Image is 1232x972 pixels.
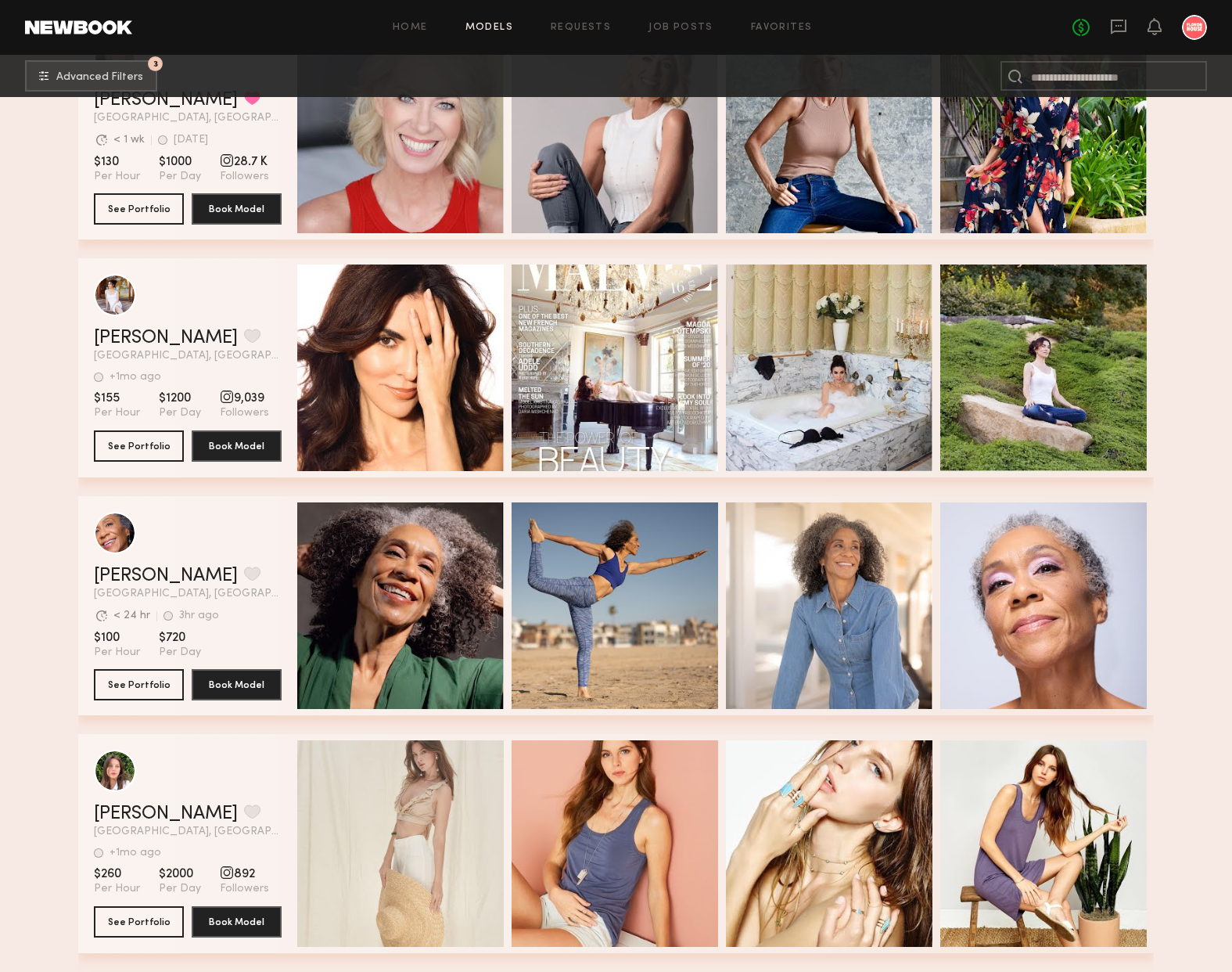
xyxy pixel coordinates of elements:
[25,60,157,92] button: 3Advanced Filters
[94,866,140,882] span: $260
[192,669,282,700] button: Book Model
[153,60,158,67] span: 3
[94,906,184,938] button: See Portfolio
[159,882,201,896] span: Per Day
[94,567,238,585] a: [PERSON_NAME]
[159,406,201,420] span: Per Day
[94,882,140,896] span: Per Hour
[110,372,161,383] div: +1mo ago
[220,170,269,184] span: Followers
[220,882,269,896] span: Followers
[159,170,201,184] span: Per Day
[94,669,184,700] button: See Portfolio
[94,113,282,124] span: [GEOGRAPHIC_DATA], [GEOGRAPHIC_DATA]
[465,23,513,33] a: Models
[94,630,140,646] span: $100
[94,826,282,837] span: [GEOGRAPHIC_DATA], [GEOGRAPHIC_DATA]
[94,351,282,362] span: [GEOGRAPHIC_DATA], [GEOGRAPHIC_DATA]
[159,866,201,882] span: $2000
[159,646,201,660] span: Per Day
[94,589,282,599] span: [GEOGRAPHIC_DATA], [GEOGRAPHIC_DATA]
[192,193,282,225] button: Book Model
[220,154,269,170] span: 28.7 K
[94,646,140,660] span: Per Hour
[110,848,161,859] div: +1mo ago
[94,154,140,170] span: $130
[192,906,282,938] button: Book Model
[94,170,140,184] span: Per Hour
[159,630,201,646] span: $720
[94,406,140,420] span: Per Hour
[94,193,184,225] button: See Portfolio
[159,391,201,406] span: $1200
[159,154,201,170] span: $1000
[174,135,208,146] div: [DATE]
[751,23,813,33] a: Favorites
[113,610,150,621] div: < 24 hr
[94,329,238,347] a: [PERSON_NAME]
[220,391,269,406] span: 9,039
[94,391,140,406] span: $155
[648,23,713,33] a: Job Posts
[94,805,238,823] a: [PERSON_NAME]
[551,23,611,33] a: Requests
[113,135,145,146] div: < 1 wk
[192,430,282,462] button: Book Model
[220,866,269,882] span: 892
[179,610,219,621] div: 3hr ago
[393,23,428,33] a: Home
[94,91,238,110] a: [PERSON_NAME]
[56,72,143,83] span: Advanced Filters
[220,406,269,420] span: Followers
[94,430,184,462] button: See Portfolio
